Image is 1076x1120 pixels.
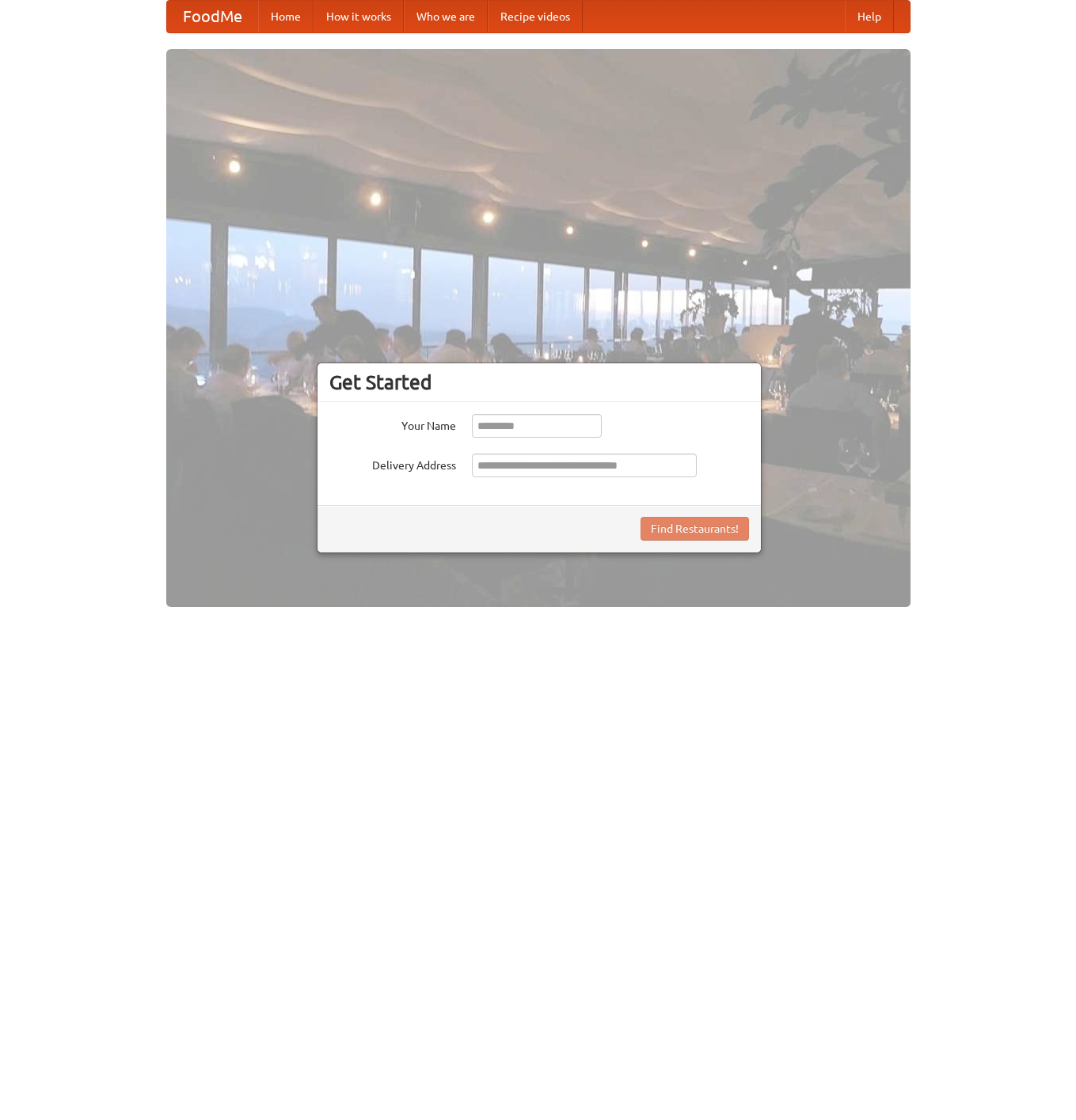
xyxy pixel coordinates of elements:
[167,1,258,32] a: FoodMe
[845,1,894,32] a: Help
[314,1,404,32] a: How it works
[641,517,749,541] button: Find Restaurants!
[258,1,314,32] a: Home
[488,1,583,32] a: Recipe videos
[329,454,456,473] label: Delivery Address
[329,370,749,394] h3: Get Started
[329,414,456,434] label: Your Name
[404,1,488,32] a: Who we are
